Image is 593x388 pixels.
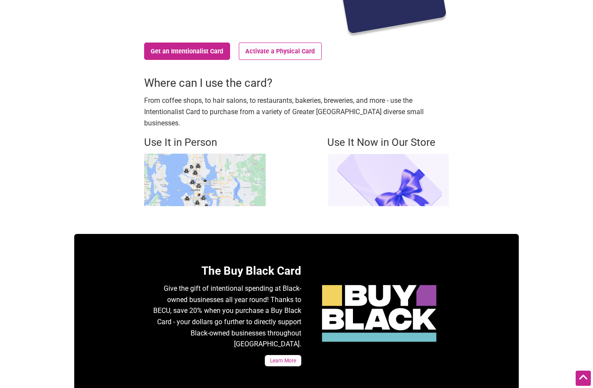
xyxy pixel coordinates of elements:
h3: The Buy Black Card [153,263,301,279]
div: Scroll Back to Top [576,371,591,386]
img: Black Black Friday Card [319,282,440,345]
img: Intentionalist Store [327,154,449,206]
h4: Use It Now in Our Store [327,135,449,150]
a: Learn More [265,355,301,366]
a: Activate a Physical Card [239,43,322,60]
a: Get an Intentionalist Card [144,43,230,60]
p: From coffee shops, to hair salons, to restaurants, bakeries, breweries, and more - use the Intent... [144,95,449,128]
h3: Where can I use the card? [144,75,449,91]
img: Buy Black map [144,154,266,206]
p: Give the gift of intentional spending at Black-owned businesses all year round! Thanks to BECU, s... [153,283,301,350]
h4: Use It in Person [144,135,266,150]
